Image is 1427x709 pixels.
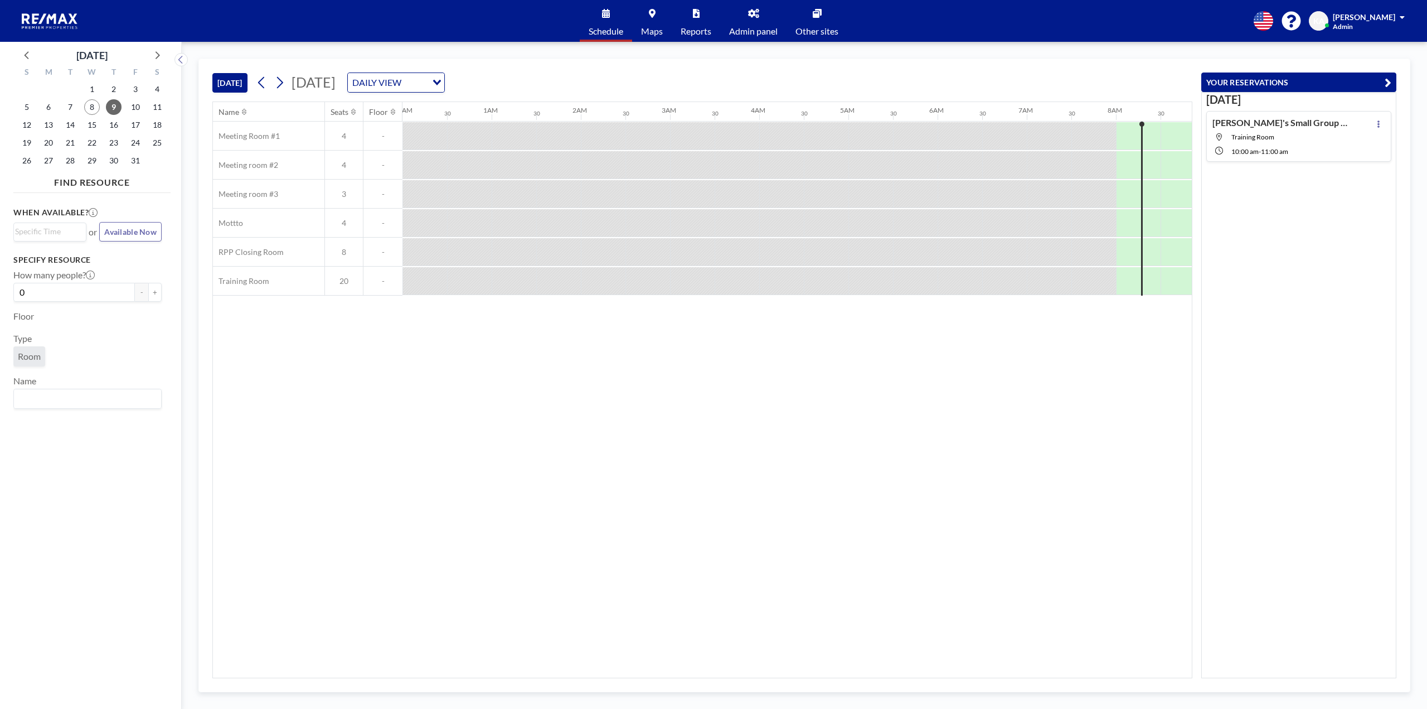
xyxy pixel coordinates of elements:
[15,225,80,238] input: Search for option
[213,160,278,170] span: Meeting room #2
[712,110,719,117] div: 30
[18,351,41,361] span: Room
[213,218,243,228] span: Mottto
[19,117,35,133] span: Sunday, October 12, 2025
[795,27,838,36] span: Other sites
[148,283,162,302] button: +
[135,283,148,302] button: -
[106,81,122,97] span: Thursday, October 2, 2025
[84,117,100,133] span: Wednesday, October 15, 2025
[89,226,97,238] span: or
[929,106,944,114] div: 6AM
[1212,117,1352,128] h4: [PERSON_NAME]'s Small Group Meeting
[38,66,60,80] div: M
[14,223,86,240] div: Search for option
[1201,73,1396,92] button: YOUR RESERVATIONS
[331,107,348,117] div: Seats
[801,110,808,117] div: 30
[1018,106,1033,114] div: 7AM
[106,153,122,168] span: Thursday, October 30, 2025
[19,153,35,168] span: Sunday, October 26, 2025
[106,117,122,133] span: Thursday, October 16, 2025
[681,27,711,36] span: Reports
[103,66,124,80] div: T
[325,160,363,170] span: 4
[104,227,157,237] span: Available Now
[13,311,34,322] label: Floor
[363,247,402,257] span: -
[149,117,165,133] span: Saturday, October 18, 2025
[124,66,146,80] div: F
[325,131,363,141] span: 4
[128,99,143,115] span: Friday, October 10, 2025
[1158,110,1164,117] div: 30
[84,99,100,115] span: Wednesday, October 8, 2025
[84,135,100,151] span: Wednesday, October 22, 2025
[106,99,122,115] span: Thursday, October 9, 2025
[751,106,765,114] div: 4AM
[13,172,171,188] h4: FIND RESOURCE
[623,110,629,117] div: 30
[213,276,269,286] span: Training Room
[212,73,247,93] button: [DATE]
[589,27,623,36] span: Schedule
[84,153,100,168] span: Wednesday, October 29, 2025
[213,189,278,199] span: Meeting room #3
[19,135,35,151] span: Sunday, October 19, 2025
[19,99,35,115] span: Sunday, October 5, 2025
[662,106,676,114] div: 3AM
[363,189,402,199] span: -
[213,131,280,141] span: Meeting Room #1
[325,247,363,257] span: 8
[979,110,986,117] div: 30
[81,66,103,80] div: W
[1313,16,1324,26] span: KA
[483,106,498,114] div: 1AM
[394,106,412,114] div: 12AM
[572,106,587,114] div: 2AM
[128,117,143,133] span: Friday, October 17, 2025
[128,135,143,151] span: Friday, October 24, 2025
[41,135,56,151] span: Monday, October 20, 2025
[149,81,165,97] span: Saturday, October 4, 2025
[15,392,155,406] input: Search for option
[62,117,78,133] span: Tuesday, October 14, 2025
[18,10,82,32] img: organization-logo
[1108,106,1122,114] div: 8AM
[444,110,451,117] div: 30
[363,160,402,170] span: -
[325,189,363,199] span: 3
[292,74,336,90] span: [DATE]
[60,66,81,80] div: T
[149,135,165,151] span: Saturday, October 25, 2025
[1231,147,1259,156] span: 10:00 AM
[62,99,78,115] span: Tuesday, October 7, 2025
[1069,110,1075,117] div: 30
[62,135,78,151] span: Tuesday, October 21, 2025
[76,47,108,63] div: [DATE]
[348,73,444,92] div: Search for option
[149,99,165,115] span: Saturday, October 11, 2025
[1333,22,1353,31] span: Admin
[840,106,855,114] div: 5AM
[363,276,402,286] span: -
[1261,147,1288,156] span: 11:00 AM
[219,107,239,117] div: Name
[641,27,663,36] span: Maps
[41,99,56,115] span: Monday, October 6, 2025
[325,218,363,228] span: 4
[128,153,143,168] span: Friday, October 31, 2025
[41,117,56,133] span: Monday, October 13, 2025
[13,269,95,281] label: How many people?
[1206,93,1391,107] h3: [DATE]
[13,255,162,265] h3: Specify resource
[1231,133,1274,141] span: Training Room
[62,153,78,168] span: Tuesday, October 28, 2025
[13,333,32,344] label: Type
[350,75,404,90] span: DAILY VIEW
[106,135,122,151] span: Thursday, October 23, 2025
[146,66,168,80] div: S
[1259,147,1261,156] span: -
[325,276,363,286] span: 20
[405,75,426,90] input: Search for option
